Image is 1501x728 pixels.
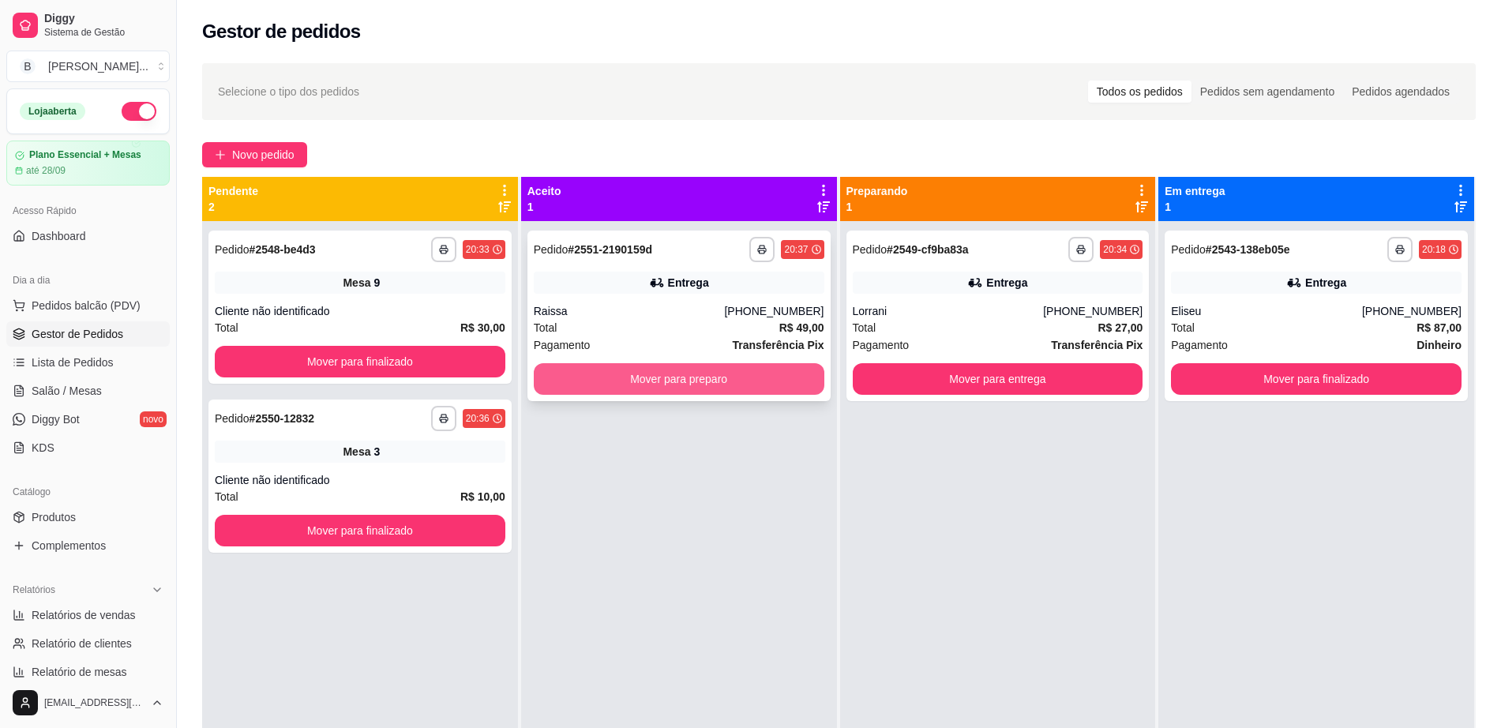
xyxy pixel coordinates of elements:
a: Relatório de clientes [6,631,170,656]
span: Complementos [32,538,106,554]
div: [PHONE_NUMBER] [724,303,824,319]
span: Salão / Mesas [32,383,102,399]
span: Mesa [343,275,370,291]
span: B [20,58,36,74]
span: Produtos [32,509,76,525]
article: Plano Essencial + Mesas [29,149,141,161]
p: 1 [846,199,908,215]
button: Select a team [6,51,170,82]
p: Pendente [208,183,258,199]
span: Total [1171,319,1195,336]
button: Alterar Status [122,102,156,121]
div: 20:37 [784,243,808,256]
button: Mover para entrega [853,363,1143,395]
h2: Gestor de pedidos [202,19,361,44]
button: Mover para finalizado [215,515,505,546]
div: 20:33 [466,243,490,256]
span: plus [215,149,226,160]
strong: # 2548-be4d3 [250,243,316,256]
span: Mesa [343,444,370,460]
div: 20:36 [466,412,490,425]
span: Pedidos balcão (PDV) [32,298,141,313]
a: DiggySistema de Gestão [6,6,170,44]
div: 20:34 [1103,243,1127,256]
span: Total [534,319,557,336]
strong: R$ 49,00 [779,321,824,334]
div: Pedidos agendados [1343,81,1458,103]
strong: R$ 87,00 [1417,321,1462,334]
span: Pagamento [534,336,591,354]
strong: Transferência Pix [1051,339,1143,351]
button: Pedidos balcão (PDV) [6,293,170,318]
div: Entrega [1305,275,1346,291]
div: Todos os pedidos [1088,81,1191,103]
p: Em entrega [1165,183,1225,199]
p: 1 [527,199,561,215]
span: Selecione o tipo dos pedidos [218,83,359,100]
div: Eliseu [1171,303,1362,319]
span: Gestor de Pedidos [32,326,123,342]
a: Gestor de Pedidos [6,321,170,347]
span: Dashboard [32,228,86,244]
button: Mover para finalizado [215,346,505,377]
span: Pedido [215,412,250,425]
div: Lorrani [853,303,1044,319]
div: Cliente não identificado [215,303,505,319]
span: Relatório de clientes [32,636,132,651]
strong: R$ 30,00 [460,321,505,334]
span: Novo pedido [232,146,295,163]
p: Preparando [846,183,908,199]
div: [PHONE_NUMBER] [1043,303,1143,319]
div: [PERSON_NAME] ... [48,58,148,74]
span: Pagamento [1171,336,1228,354]
span: Relatórios de vendas [32,607,136,623]
strong: Dinheiro [1417,339,1462,351]
div: Entrega [986,275,1027,291]
span: Lista de Pedidos [32,355,114,370]
span: Relatório de mesas [32,664,127,680]
div: 9 [373,275,380,291]
strong: # 2543-138eb05e [1206,243,1290,256]
span: Relatórios [13,584,55,596]
span: KDS [32,440,54,456]
div: Acesso Rápido [6,198,170,223]
div: 3 [373,444,380,460]
button: Mover para preparo [534,363,824,395]
a: Complementos [6,533,170,558]
span: [EMAIL_ADDRESS][DOMAIN_NAME] [44,696,144,709]
p: Aceito [527,183,561,199]
strong: # 2551-2190159d [568,243,652,256]
a: Relatório de mesas [6,659,170,685]
span: Pedido [1171,243,1206,256]
span: Pagamento [853,336,910,354]
span: Diggy [44,12,163,26]
strong: R$ 27,00 [1098,321,1143,334]
button: Mover para finalizado [1171,363,1462,395]
span: Total [215,319,238,336]
a: Produtos [6,505,170,530]
div: Catálogo [6,479,170,505]
strong: Transferência Pix [733,339,824,351]
a: Relatórios de vendas [6,602,170,628]
p: 1 [1165,199,1225,215]
span: Sistema de Gestão [44,26,163,39]
span: Pedido [853,243,887,256]
div: Cliente não identificado [215,472,505,488]
span: Pedido [534,243,569,256]
p: 2 [208,199,258,215]
div: 20:18 [1422,243,1446,256]
div: Entrega [668,275,709,291]
button: Novo pedido [202,142,307,167]
strong: R$ 10,00 [460,490,505,503]
a: KDS [6,435,170,460]
a: Salão / Mesas [6,378,170,403]
span: Diggy Bot [32,411,80,427]
div: [PHONE_NUMBER] [1362,303,1462,319]
div: Loja aberta [20,103,85,120]
a: Dashboard [6,223,170,249]
a: Diggy Botnovo [6,407,170,432]
div: Pedidos sem agendamento [1191,81,1343,103]
div: Dia a dia [6,268,170,293]
span: Pedido [215,243,250,256]
span: Total [853,319,876,336]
